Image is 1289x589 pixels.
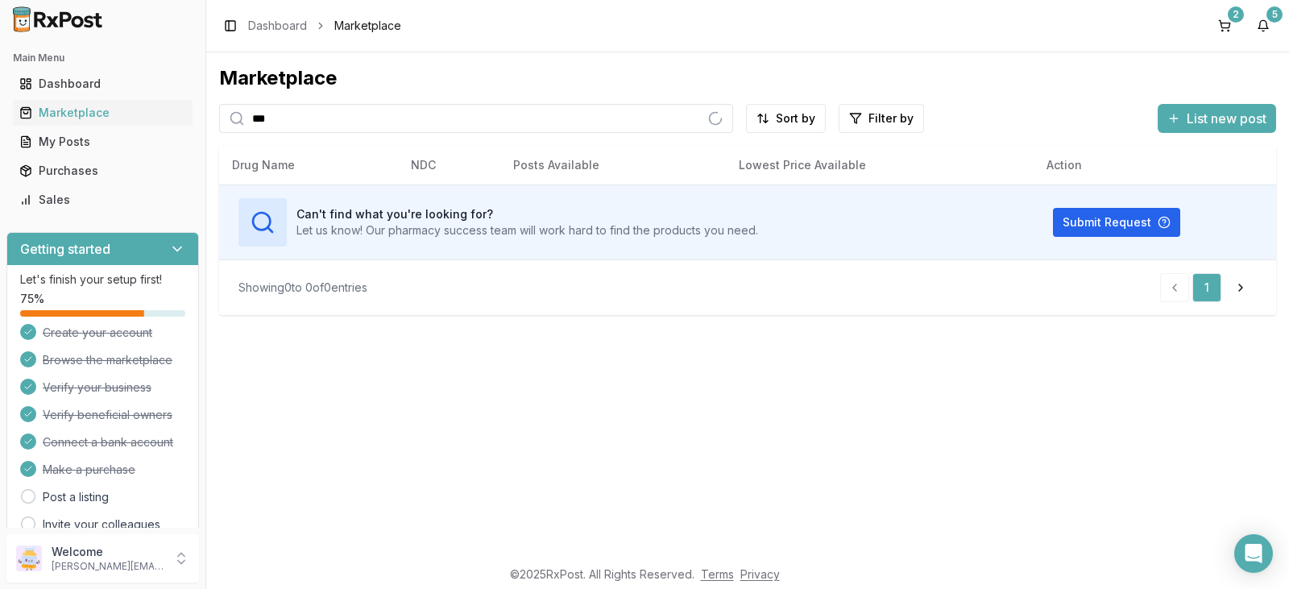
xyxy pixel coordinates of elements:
span: Browse the marketplace [43,352,172,368]
button: Marketplace [6,100,199,126]
a: Privacy [740,567,780,581]
div: 2 [1228,6,1244,23]
span: Verify beneficial owners [43,407,172,423]
a: Go to next page [1225,273,1257,302]
span: Create your account [43,325,152,341]
h3: Can't find what you're looking for? [296,206,758,222]
a: Sales [13,185,193,214]
span: Make a purchase [43,462,135,478]
button: 2 [1212,13,1237,39]
div: My Posts [19,134,186,150]
h2: Main Menu [13,52,193,64]
a: List new post [1158,112,1276,128]
a: Dashboard [248,18,307,34]
a: Marketplace [13,98,193,127]
a: My Posts [13,127,193,156]
p: [PERSON_NAME][EMAIL_ADDRESS][DOMAIN_NAME] [52,560,164,573]
a: Terms [701,567,734,581]
button: Purchases [6,158,199,184]
a: Post a listing [43,489,109,505]
div: Showing 0 to 0 of 0 entries [238,280,367,296]
span: List new post [1187,109,1266,128]
div: Open Intercom Messenger [1234,534,1273,573]
div: Sales [19,192,186,208]
th: Action [1034,146,1276,185]
span: Marketplace [334,18,401,34]
img: RxPost Logo [6,6,110,32]
span: Verify your business [43,380,151,396]
h3: Getting started [20,239,110,259]
th: Drug Name [219,146,398,185]
a: Purchases [13,156,193,185]
div: Marketplace [219,65,1276,91]
a: 1 [1192,273,1221,302]
span: Filter by [868,110,914,127]
th: Posts Available [500,146,726,185]
button: My Posts [6,129,199,155]
span: Sort by [776,110,815,127]
a: Invite your colleagues [43,516,160,533]
a: Dashboard [13,69,193,98]
div: Purchases [19,163,186,179]
span: Connect a bank account [43,434,173,450]
th: NDC [398,146,500,185]
button: Sort by [746,104,826,133]
span: 75 % [20,291,44,307]
button: Dashboard [6,71,199,97]
button: 5 [1250,13,1276,39]
nav: pagination [1160,273,1257,302]
button: Submit Request [1053,208,1180,237]
th: Lowest Price Available [726,146,1034,185]
img: User avatar [16,545,42,571]
div: 5 [1266,6,1283,23]
p: Let us know! Our pharmacy success team will work hard to find the products you need. [296,222,758,239]
p: Welcome [52,544,164,560]
button: Sales [6,187,199,213]
div: Marketplace [19,105,186,121]
div: Dashboard [19,76,186,92]
button: Filter by [839,104,924,133]
button: List new post [1158,104,1276,133]
p: Let's finish your setup first! [20,272,185,288]
nav: breadcrumb [248,18,401,34]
